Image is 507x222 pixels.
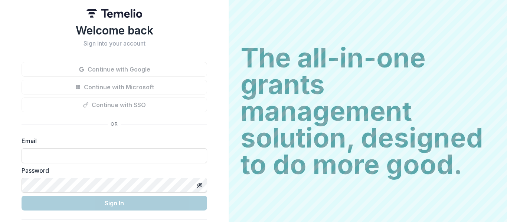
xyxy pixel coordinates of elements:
button: Continue with Microsoft [22,80,207,95]
button: Continue with SSO [22,97,207,112]
button: Continue with Google [22,62,207,77]
button: Sign In [22,196,207,211]
label: Password [22,166,203,175]
img: Temelio [86,9,142,18]
label: Email [22,136,203,145]
button: Toggle password visibility [194,179,206,191]
h1: Welcome back [22,24,207,37]
h2: Sign into your account [22,40,207,47]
